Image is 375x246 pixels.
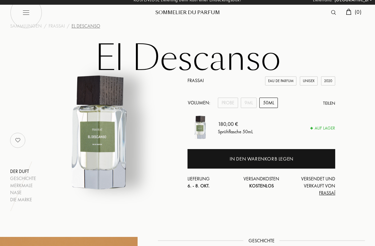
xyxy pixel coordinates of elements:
[71,23,100,30] div: El Descanso
[11,134,25,147] img: no_like_p.png
[187,77,204,83] a: Frassai
[187,98,214,108] div: Volumen:
[67,23,69,30] div: /
[300,76,318,85] div: Unisex
[259,98,278,108] div: 50mL
[218,98,238,108] div: Probe
[19,40,356,77] h1: El Descanso
[286,175,335,197] div: Versendet und verkauft von
[187,115,213,140] img: El Descanso Frassai
[44,23,47,30] div: /
[10,182,36,189] div: Merkmale
[265,76,296,85] div: Eau de Parfum
[331,10,336,15] img: search_icn.svg
[319,190,335,196] span: Frassaï
[249,183,274,189] span: Kostenlos
[10,175,36,182] div: Geschichte
[49,23,65,30] a: Frassai
[218,128,253,135] div: Sprühflasche 50mL
[355,8,362,15] span: ( 0 )
[10,189,36,196] div: Nase
[37,70,161,195] img: El Descanso Frassai
[230,155,293,163] div: In den Warenkorb legen
[346,9,351,15] img: cart.svg
[237,175,286,189] div: Versandkosten
[187,183,210,189] span: 6. - 8. Okt.
[10,196,36,203] div: Die Marke
[218,120,253,128] div: 180,00 €
[311,125,335,132] div: Auf Lager
[323,100,335,107] div: Teilen
[10,168,36,175] div: Der Duft
[241,98,257,108] div: 9mL
[187,175,237,189] div: Lieferung
[321,76,335,85] div: 2020
[147,9,228,16] div: Sommelier du Parfum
